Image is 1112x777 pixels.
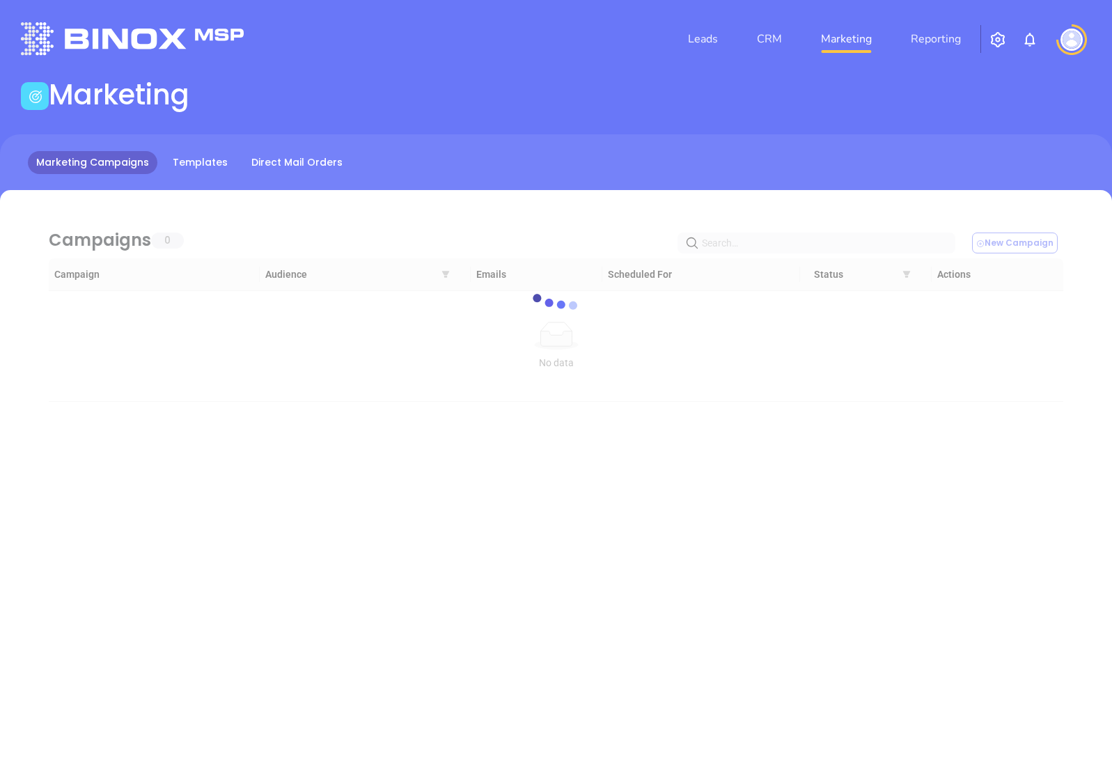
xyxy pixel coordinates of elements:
a: Marketing [815,25,877,53]
img: iconNotification [1021,31,1038,48]
a: Direct Mail Orders [243,151,351,174]
img: user [1060,29,1083,51]
a: Reporting [905,25,966,53]
a: Marketing Campaigns [28,151,157,174]
a: Leads [682,25,723,53]
a: CRM [751,25,788,53]
a: Templates [164,151,236,174]
img: logo [21,22,244,55]
h1: Marketing [49,78,189,111]
img: iconSetting [989,31,1006,48]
